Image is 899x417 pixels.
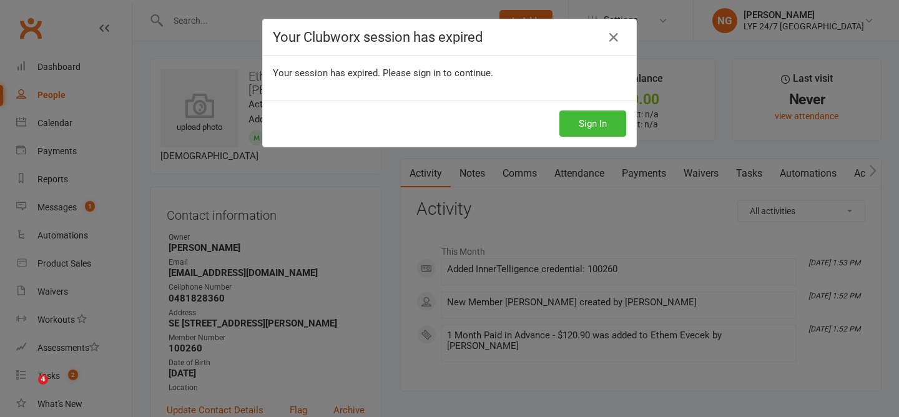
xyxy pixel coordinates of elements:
[559,110,626,137] button: Sign In
[38,375,48,385] span: 4
[273,29,626,45] h4: Your Clubworx session has expired
[604,27,624,47] a: Close
[12,375,42,405] iframe: Intercom live chat
[273,67,493,79] span: Your session has expired. Please sign in to continue.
